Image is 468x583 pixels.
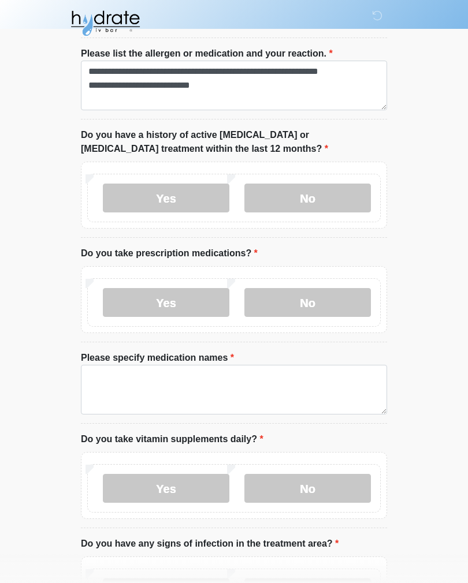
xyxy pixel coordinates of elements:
[103,474,229,503] label: Yes
[81,128,387,156] label: Do you have a history of active [MEDICAL_DATA] or [MEDICAL_DATA] treatment within the last 12 mon...
[81,537,339,551] label: Do you have any signs of infection in the treatment area?
[244,474,371,503] label: No
[81,432,263,446] label: Do you take vitamin supplements daily?
[103,288,229,317] label: Yes
[244,184,371,212] label: No
[103,184,229,212] label: Yes
[69,9,141,38] img: Hydrate IV Bar - Fort Collins Logo
[81,246,258,260] label: Do you take prescription medications?
[244,288,371,317] label: No
[81,351,234,365] label: Please specify medication names
[81,47,333,61] label: Please list the allergen or medication and your reaction.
